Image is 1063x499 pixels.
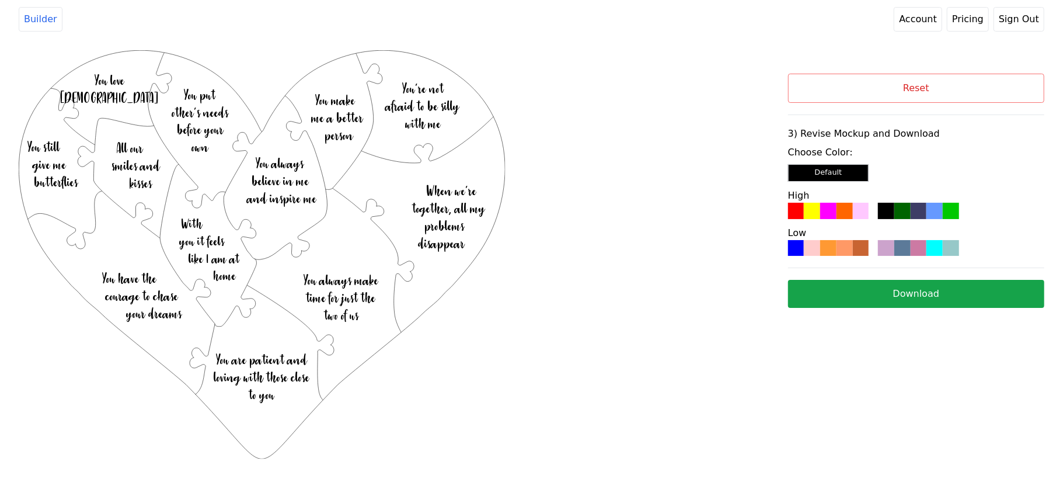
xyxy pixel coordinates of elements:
[412,199,486,217] text: together, all my
[427,182,477,200] text: When we’re
[126,304,183,323] text: your dreams
[788,74,1044,103] button: Reset
[788,227,807,238] label: Low
[788,190,810,201] label: High
[32,155,67,174] text: give me
[306,289,377,307] text: time for just the
[325,126,354,144] text: person
[323,307,360,325] text: two of us
[34,173,79,191] text: butterflies
[385,97,461,115] text: afraid to be silly
[191,138,209,157] text: own
[130,174,153,192] text: kisses
[256,154,305,172] text: You always
[788,280,1044,308] button: Download
[117,139,144,157] text: All our
[60,89,159,107] text: [DEMOGRAPHIC_DATA]
[304,272,379,290] text: You always make
[405,115,441,133] text: with me
[216,351,308,369] text: You are patient and
[424,217,465,235] text: problems
[246,189,317,207] text: and inspire me
[111,157,161,175] text: smiles and
[177,121,224,139] text: before your
[418,234,465,252] text: disappear
[815,168,842,176] small: Default
[172,103,229,122] text: other’s needs
[182,215,203,232] text: With
[788,127,1044,141] label: 3) Revise Mockup and Download
[19,7,62,32] a: Builder
[213,268,236,285] text: home
[947,7,989,32] a: Pricing
[788,145,1044,160] label: Choose Color:
[311,109,364,127] text: me a better
[95,71,126,89] text: You love
[184,86,217,104] text: You put
[252,172,309,190] text: believe in me
[105,287,179,305] text: courage to chase
[403,79,445,98] text: You’re not
[102,269,157,287] text: You have the
[189,250,241,267] text: like I am at
[894,7,942,32] a: Account
[27,138,61,156] text: You still
[248,386,275,404] text: to you
[994,7,1044,32] button: Sign Out
[214,369,311,387] text: loving with those close
[315,91,356,109] text: You make
[180,233,226,249] text: you it feels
